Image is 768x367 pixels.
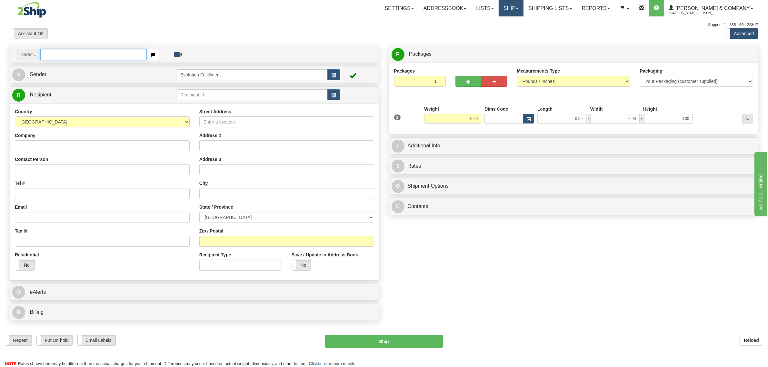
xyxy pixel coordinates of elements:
label: City [199,180,208,186]
iframe: chat widget [753,151,767,216]
b: Reload [744,338,759,343]
label: Email [15,204,27,210]
a: Shipping lists [524,0,577,16]
label: Dims Code [484,106,508,112]
a: Lists [471,0,498,16]
label: Zip / Postal [199,228,224,234]
label: Tax Id [15,228,27,234]
label: No [292,260,311,270]
a: Addressbook [419,0,472,16]
a: here [318,361,326,366]
label: Width [590,106,603,112]
label: Advanced [726,28,758,39]
a: IAdditional Info [392,139,756,153]
label: Put On hold [37,335,73,345]
a: CContents [392,200,756,213]
label: Length [537,106,553,112]
span: x [586,114,591,124]
span: eAlerts [30,289,46,295]
button: Reload [740,335,763,346]
label: Email Labels [78,335,115,345]
a: P Packages [392,48,756,61]
span: @ [12,286,25,299]
span: 1 [394,114,401,120]
div: Support: 1 - 855 - 55 - 2SHIP [10,22,758,28]
label: Repeat [5,335,32,345]
span: B [12,306,25,319]
img: logo3042.jpg [10,2,54,18]
input: Sender Id [176,69,327,80]
label: Measurements Type [517,68,560,74]
label: No [15,260,35,270]
label: Recipient Type [199,252,231,258]
a: @ eAlerts [12,286,377,299]
label: Company [15,132,35,139]
span: O [392,180,404,193]
span: Packages [409,51,432,57]
a: Ship [499,0,524,16]
span: Order # [17,49,40,60]
label: Weight [424,106,439,112]
a: OShipment Options [392,180,756,193]
input: Recipient Id [176,89,327,100]
label: Street Address [199,108,231,115]
span: Recipient [30,92,51,97]
label: Address 2 [199,132,221,139]
label: Assistant Off [10,28,47,39]
div: ... [742,114,753,124]
span: S [12,68,25,81]
label: Contact Person [15,156,48,163]
label: Residential [15,252,39,258]
div: live help - online [5,4,60,12]
span: Billing [30,309,44,315]
label: Save / Update in Address Book [292,252,358,258]
span: R [12,89,25,102]
span: C [392,200,404,213]
span: $ [392,160,404,173]
input: Enter a location [199,116,374,127]
a: [PERSON_NAME] & Company 3042 / [US_STATE][PERSON_NAME] [664,0,758,16]
a: R Recipient [12,88,158,102]
span: x [640,114,644,124]
a: S Sender [12,68,176,81]
a: B Billing [12,306,377,319]
a: $Rates [392,160,756,173]
a: Reports [577,0,615,16]
a: Settings [380,0,419,16]
button: Ship [325,335,443,348]
label: Packages [394,68,415,74]
label: Address 3 [199,156,221,163]
label: Height [643,106,657,112]
label: State / Province [199,204,233,210]
span: [PERSON_NAME] & Company [674,5,750,11]
label: Packaging [640,68,663,74]
span: Sender [30,72,46,77]
span: I [392,140,404,153]
label: Country [15,108,32,115]
span: 3042 / [US_STATE][PERSON_NAME] [669,10,717,16]
span: NOTE: [5,361,18,366]
label: Tel # [15,180,25,186]
span: P [392,48,404,61]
